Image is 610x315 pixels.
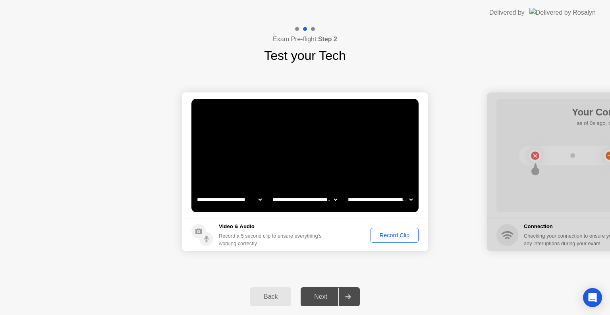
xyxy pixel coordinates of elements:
[219,223,325,230] h5: Video & Audio
[346,192,414,207] select: Available microphones
[318,36,337,42] b: Step 2
[301,287,360,306] button: Next
[195,192,263,207] select: Available cameras
[303,293,338,300] div: Next
[264,46,346,65] h1: Test your Tech
[253,293,289,300] div: Back
[529,8,596,17] img: Delivered by Rosalyn
[373,232,416,238] div: Record Clip
[371,228,419,243] button: Record Clip
[489,8,525,17] div: Delivered by
[583,288,602,307] div: Open Intercom Messenger
[273,35,337,44] h4: Exam Pre-flight:
[271,192,339,207] select: Available speakers
[219,232,325,247] div: Record a 5 second clip to ensure everything’s working correctly
[250,287,291,306] button: Back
